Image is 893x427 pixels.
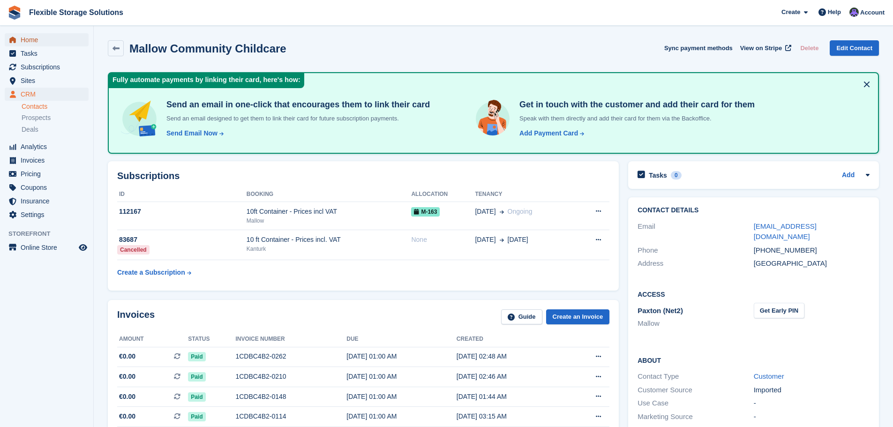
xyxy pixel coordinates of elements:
[457,392,567,402] div: [DATE] 01:44 AM
[117,171,609,181] h2: Subscriptions
[638,385,753,396] div: Customer Source
[21,33,77,46] span: Home
[120,99,159,138] img: send-email-b5881ef4c8f827a638e46e229e590028c7e36e3a6c99d2365469aff88783de13.svg
[21,47,77,60] span: Tasks
[22,113,89,123] a: Prospects
[22,125,38,134] span: Deals
[188,332,235,347] th: Status
[188,372,205,382] span: Paid
[22,102,89,111] a: Contacts
[188,352,205,361] span: Paid
[501,309,542,325] a: Guide
[235,332,346,347] th: Invoice number
[508,235,528,245] span: [DATE]
[247,235,412,245] div: 10 ft Container - Prices incl. VAT
[21,140,77,153] span: Analytics
[5,74,89,87] a: menu
[21,167,77,180] span: Pricing
[754,258,870,269] div: [GEOGRAPHIC_DATA]
[5,208,89,221] a: menu
[5,140,89,153] a: menu
[457,352,567,361] div: [DATE] 02:48 AM
[411,235,475,245] div: None
[828,7,841,17] span: Help
[5,60,89,74] a: menu
[117,264,191,281] a: Create a Subscription
[188,392,205,402] span: Paid
[22,125,89,135] a: Deals
[781,7,800,17] span: Create
[830,40,879,56] a: Edit Contact
[21,181,77,194] span: Coupons
[235,412,346,421] div: 1CDBC4B2-0114
[21,241,77,254] span: Online Store
[638,355,870,365] h2: About
[475,187,575,202] th: Tenancy
[21,60,77,74] span: Subscriptions
[457,332,567,347] th: Created
[129,42,286,55] h2: Mallow Community Childcare
[516,114,755,123] p: Speak with them directly and add their card for them via the Backoffice.
[638,318,753,329] li: Mallow
[649,171,667,180] h2: Tasks
[247,245,412,253] div: Kanturk
[754,222,817,241] a: [EMAIL_ADDRESS][DOMAIN_NAME]
[117,207,247,217] div: 112167
[346,332,457,347] th: Due
[638,258,753,269] div: Address
[22,113,51,122] span: Prospects
[754,412,870,422] div: -
[754,303,804,318] button: Get Early PIN
[638,207,870,214] h2: Contact Details
[119,412,135,421] span: €0.00
[508,208,533,215] span: Ongoing
[8,229,93,239] span: Storefront
[109,73,304,88] div: Fully automate payments by linking their card, here's how:
[346,412,457,421] div: [DATE] 01:00 AM
[21,154,77,167] span: Invoices
[5,241,89,254] a: menu
[638,221,753,242] div: Email
[5,167,89,180] a: menu
[117,235,247,245] div: 83687
[664,40,733,56] button: Sync payment methods
[516,128,585,138] a: Add Payment Card
[638,307,683,315] span: Paxton (Net2)
[5,47,89,60] a: menu
[5,154,89,167] a: menu
[21,74,77,87] span: Sites
[163,99,430,110] h4: Send an email in one-click that encourages them to link their card
[188,412,205,421] span: Paid
[119,392,135,402] span: €0.00
[235,392,346,402] div: 1CDBC4B2-0148
[346,372,457,382] div: [DATE] 01:00 AM
[346,392,457,402] div: [DATE] 01:00 AM
[411,207,440,217] span: M-163
[638,371,753,382] div: Contact Type
[5,181,89,194] a: menu
[796,40,822,56] button: Delete
[235,352,346,361] div: 1CDBC4B2-0262
[117,309,155,325] h2: Invoices
[21,88,77,101] span: CRM
[5,33,89,46] a: menu
[671,171,682,180] div: 0
[754,245,870,256] div: [PHONE_NUMBER]
[21,208,77,221] span: Settings
[516,99,755,110] h4: Get in touch with the customer and add their card for them
[754,372,784,380] a: Customer
[166,128,218,138] div: Send Email Now
[235,372,346,382] div: 1CDBC4B2-0210
[163,114,430,123] p: Send an email designed to get them to link their card for future subscription payments.
[346,352,457,361] div: [DATE] 01:00 AM
[638,412,753,422] div: Marketing Source
[740,44,782,53] span: View on Stripe
[247,217,412,225] div: Mallow
[457,372,567,382] div: [DATE] 02:46 AM
[475,207,495,217] span: [DATE]
[117,245,150,255] div: Cancelled
[638,289,870,299] h2: Access
[473,99,512,138] img: get-in-touch-e3e95b6451f4e49772a6039d3abdde126589d6f45a760754adfa51be33bf0f70.svg
[117,187,247,202] th: ID
[457,412,567,421] div: [DATE] 03:15 AM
